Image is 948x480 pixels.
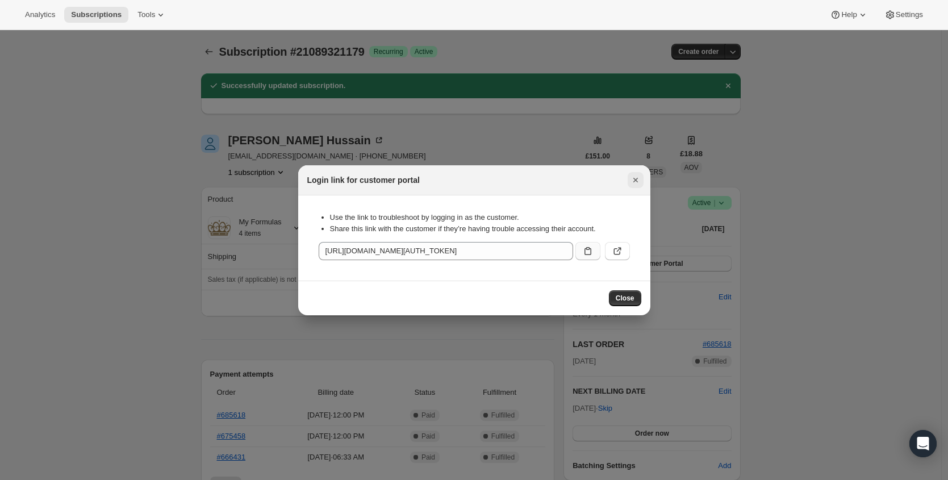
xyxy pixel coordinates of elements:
button: Close [628,172,644,188]
span: Settings [896,10,923,19]
button: Subscriptions [64,7,128,23]
span: Analytics [25,10,55,19]
button: Settings [878,7,930,23]
button: Tools [131,7,173,23]
span: Close [616,294,634,303]
li: Use the link to troubleshoot by logging in as the customer. [330,212,630,223]
span: Tools [137,10,155,19]
li: Share this link with the customer if they’re having trouble accessing their account. [330,223,630,235]
button: Close [609,290,641,306]
button: Analytics [18,7,62,23]
button: Help [823,7,875,23]
h2: Login link for customer portal [307,174,420,186]
span: Help [841,10,857,19]
div: Open Intercom Messenger [909,430,937,457]
span: Subscriptions [71,10,122,19]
